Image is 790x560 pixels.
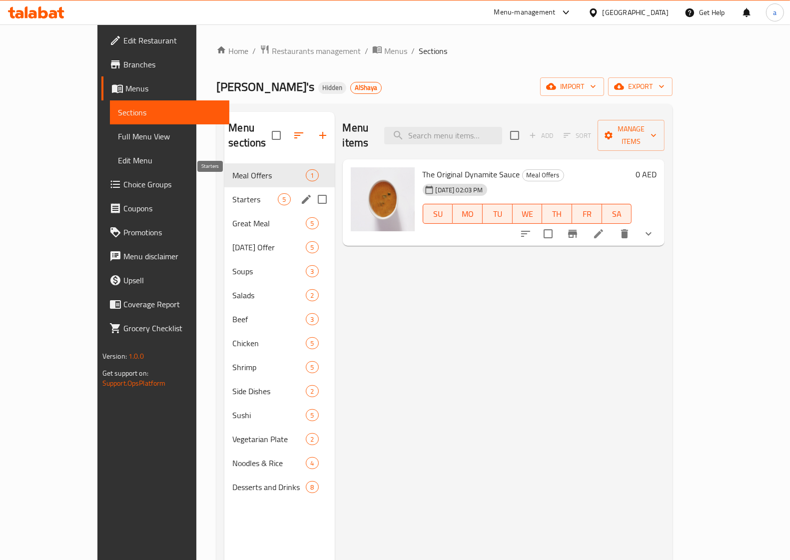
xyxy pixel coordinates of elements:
div: items [306,169,318,181]
span: [PERSON_NAME]'s [216,75,314,98]
span: Add item [525,128,557,143]
div: Salads [232,289,306,301]
button: TH [542,204,572,224]
div: Chicken5 [224,331,334,355]
div: Soups3 [224,259,334,283]
button: FR [572,204,602,224]
div: items [306,217,318,229]
button: Manage items [598,120,665,151]
div: Desserts and Drinks8 [224,475,334,499]
span: 3 [306,267,318,276]
span: Side Dishes [232,385,306,397]
div: Sushi5 [224,403,334,427]
div: items [306,289,318,301]
button: WE [513,204,543,224]
span: Starters [232,193,278,205]
div: items [306,457,318,469]
span: Soups [232,265,306,277]
a: Choice Groups [101,172,229,196]
div: items [306,313,318,325]
a: Coupons [101,196,229,220]
div: items [306,337,318,349]
span: 4 [306,459,318,468]
button: import [540,77,604,96]
a: Home [216,45,248,57]
span: Choice Groups [123,178,221,190]
span: 5 [306,411,318,420]
span: Sort sections [287,123,311,147]
div: items [306,409,318,421]
nav: Menu sections [224,159,334,503]
span: Hidden [318,83,346,92]
a: Edit Restaurant [101,28,229,52]
input: search [384,127,502,144]
span: Select section [504,125,525,146]
div: items [306,433,318,445]
span: Desserts and Drinks [232,481,306,493]
button: delete [613,222,637,246]
span: [DATE] 02:03 PM [432,185,487,195]
span: WE [517,207,539,221]
span: Shrimp [232,361,306,373]
h2: Menu items [343,120,373,150]
span: Meal Offers [232,169,306,181]
span: Beef [232,313,306,325]
span: Menus [384,45,407,57]
span: Select to update [538,223,559,244]
div: items [306,241,318,253]
button: export [608,77,673,96]
a: Support.OpsPlatform [102,377,166,390]
a: Promotions [101,220,229,244]
a: Upsell [101,268,229,292]
div: Salads2 [224,283,334,307]
img: The Original Dynamite Sauce [351,167,415,231]
h6: 0 AED [636,167,657,181]
button: show more [637,222,661,246]
div: items [278,193,290,205]
span: Vegetarian Plate [232,433,306,445]
button: Branch-specific-item [561,222,585,246]
button: SA [602,204,632,224]
span: Manage items [606,123,657,148]
a: Restaurants management [260,44,361,57]
span: Full Menu View [118,130,221,142]
span: 1.0.0 [128,350,144,363]
div: Menu-management [494,6,556,18]
span: Select all sections [266,125,287,146]
span: MO [457,207,479,221]
li: / [411,45,415,57]
div: Meal Offers [522,169,564,181]
span: Chicken [232,337,306,349]
span: Upsell [123,274,221,286]
div: items [306,265,318,277]
span: Menus [125,82,221,94]
div: Side Dishes2 [224,379,334,403]
span: AlShaya [351,83,381,92]
span: 8 [306,483,318,492]
div: Great Meal5 [224,211,334,235]
span: Great Meal [232,217,306,229]
div: items [306,481,318,493]
a: Menus [372,44,407,57]
h2: Menu sections [228,120,271,150]
span: Branches [123,58,221,70]
span: The Original Dynamite Sauce [423,167,520,182]
span: Sushi [232,409,306,421]
nav: breadcrumb [216,44,673,57]
span: 5 [306,363,318,372]
span: import [548,80,596,93]
button: sort-choices [514,222,538,246]
span: 2 [306,435,318,444]
span: FR [576,207,598,221]
span: [DATE] Offer [232,241,306,253]
span: 5 [306,219,318,228]
span: Coverage Report [123,298,221,310]
span: 2 [306,387,318,396]
span: SU [427,207,449,221]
